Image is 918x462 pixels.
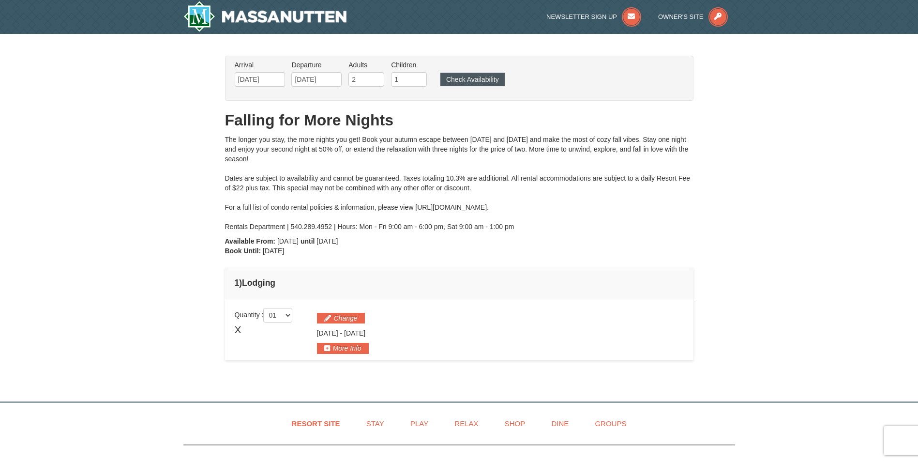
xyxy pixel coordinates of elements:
strong: Available From: [225,237,276,245]
img: Massanutten Resort Logo [183,1,347,32]
span: - [340,329,342,337]
div: The longer you stay, the more nights you get! Book your autumn escape between [DATE] and [DATE] a... [225,135,693,231]
span: Owner's Site [658,13,704,20]
a: Relax [442,413,490,434]
span: [DATE] [344,329,365,337]
h1: Falling for More Nights [225,110,693,130]
span: [DATE] [317,329,338,337]
a: Play [398,413,440,434]
a: Dine [539,413,581,434]
a: Massanutten Resort [183,1,347,32]
span: [DATE] [263,247,284,255]
a: Resort Site [280,413,352,434]
span: Quantity : [235,311,293,319]
span: X [235,323,241,337]
span: [DATE] [316,237,338,245]
span: [DATE] [277,237,299,245]
span: Newsletter Sign Up [546,13,617,20]
a: Shop [493,413,538,434]
label: Children [391,60,427,70]
button: Change [317,313,365,323]
a: Newsletter Sign Up [546,13,641,20]
span: ) [239,278,242,288]
button: Check Availability [440,73,505,86]
a: Groups [583,413,638,434]
button: More Info [317,343,369,354]
h4: 1 Lodging [235,278,684,288]
label: Adults [348,60,384,70]
strong: Book Until: [225,247,261,255]
a: Stay [354,413,396,434]
label: Arrival [235,60,285,70]
strong: until [301,237,315,245]
label: Departure [291,60,342,70]
a: Owner's Site [658,13,728,20]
